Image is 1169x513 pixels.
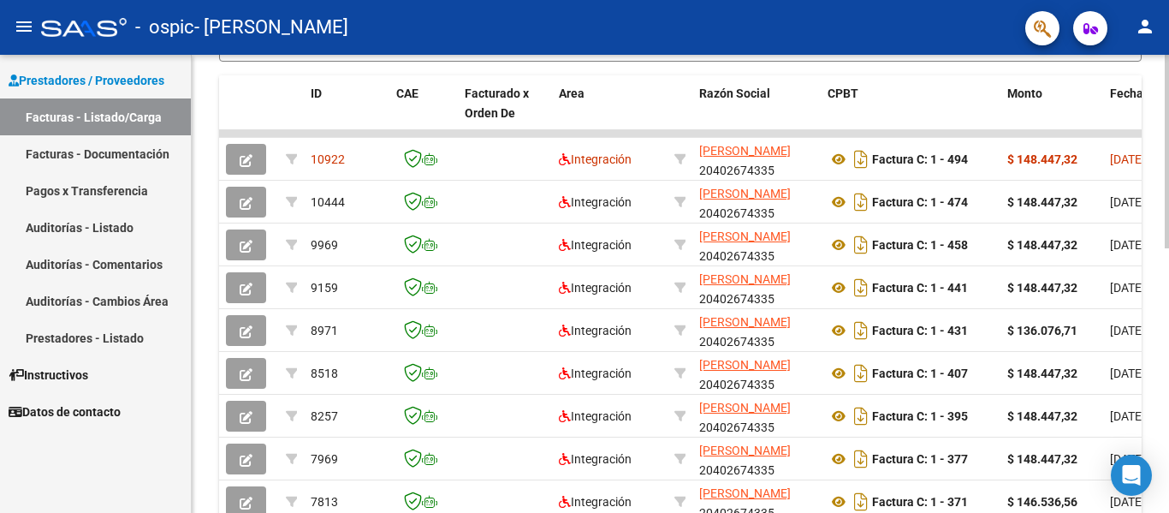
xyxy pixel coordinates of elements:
datatable-header-cell: Monto [1000,75,1103,151]
span: [DATE] [1110,367,1145,380]
div: 20402674335 [699,441,814,477]
strong: $ 148.447,32 [1007,367,1077,380]
span: 9969 [311,238,338,252]
span: Integración [559,495,632,509]
span: Integración [559,324,632,337]
strong: $ 148.447,32 [1007,409,1077,423]
span: Monto [1007,86,1042,100]
span: Area [559,86,584,100]
span: [DATE] [1110,195,1145,209]
span: CPBT [828,86,858,100]
span: [DATE] [1110,152,1145,166]
span: 10922 [311,152,345,166]
strong: Factura C: 1 - 441 [872,281,968,295]
span: [PERSON_NAME] [699,401,791,415]
span: [PERSON_NAME] [699,444,791,457]
span: Integración [559,367,632,380]
strong: $ 146.536,56 [1007,495,1077,509]
div: 20402674335 [699,398,814,434]
strong: Factura C: 1 - 407 [872,367,968,380]
span: 7813 [311,495,338,509]
span: [DATE] [1110,452,1145,466]
span: Integración [559,452,632,466]
span: Integración [559,281,632,295]
span: [DATE] [1110,281,1145,295]
span: [PERSON_NAME] [699,272,791,286]
span: 10444 [311,195,345,209]
datatable-header-cell: Facturado x Orden De [458,75,552,151]
mat-icon: person [1135,16,1155,37]
i: Descargar documento [850,231,872,259]
span: [DATE] [1110,409,1145,423]
i: Descargar documento [850,403,872,430]
span: Razón Social [699,86,770,100]
i: Descargar documento [850,188,872,216]
span: 7969 [311,452,338,466]
span: Integración [559,238,632,252]
span: - ospic [135,9,194,46]
span: Integración [559,409,632,423]
strong: $ 148.447,32 [1007,152,1077,166]
strong: $ 148.447,32 [1007,281,1077,295]
strong: Factura C: 1 - 377 [872,452,968,466]
datatable-header-cell: ID [304,75,389,151]
div: 20402674335 [699,270,814,306]
span: [PERSON_NAME] [699,486,791,500]
datatable-header-cell: Area [552,75,668,151]
div: 20402674335 [699,355,814,391]
span: - [PERSON_NAME] [194,9,348,46]
strong: Factura C: 1 - 474 [872,195,968,209]
span: Facturado x Orden De [465,86,529,120]
div: 20402674335 [699,227,814,263]
datatable-header-cell: CAE [389,75,458,151]
span: ID [311,86,322,100]
span: [DATE] [1110,238,1145,252]
strong: Factura C: 1 - 458 [872,238,968,252]
div: 20402674335 [699,184,814,220]
span: [PERSON_NAME] [699,358,791,372]
strong: $ 136.076,71 [1007,324,1077,337]
span: Prestadores / Proveedores [9,71,164,90]
i: Descargar documento [850,317,872,344]
span: [DATE] [1110,324,1145,337]
i: Descargar documento [850,146,872,173]
span: [DATE] [1110,495,1145,509]
span: CAE [396,86,418,100]
span: 9159 [311,281,338,295]
strong: Factura C: 1 - 395 [872,409,968,423]
i: Descargar documento [850,274,872,301]
datatable-header-cell: CPBT [821,75,1000,151]
strong: Factura C: 1 - 431 [872,324,968,337]
span: 8971 [311,324,338,337]
div: 20402674335 [699,313,814,349]
span: Integración [559,152,632,166]
span: [PERSON_NAME] [699,144,791,158]
i: Descargar documento [850,360,872,387]
span: 8257 [311,409,338,423]
div: 20402674335 [699,141,814,177]
span: Instructivos [9,366,88,385]
datatable-header-cell: Razón Social [692,75,821,151]
strong: $ 148.447,32 [1007,195,1077,209]
span: Datos de contacto [9,403,121,421]
span: [PERSON_NAME] [699,315,791,329]
span: 8518 [311,367,338,380]
strong: $ 148.447,32 [1007,238,1077,252]
strong: Factura C: 1 - 371 [872,495,968,509]
span: Integración [559,195,632,209]
i: Descargar documento [850,445,872,473]
div: Open Intercom Messenger [1111,455,1152,496]
strong: Factura C: 1 - 494 [872,152,968,166]
strong: $ 148.447,32 [1007,452,1077,466]
span: [PERSON_NAME] [699,187,791,200]
mat-icon: menu [14,16,34,37]
span: [PERSON_NAME] [699,230,791,243]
